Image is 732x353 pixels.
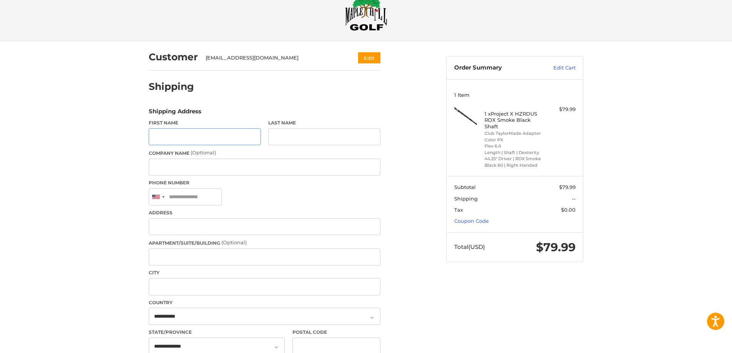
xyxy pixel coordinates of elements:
label: Country [149,299,380,306]
label: Phone Number [149,179,380,186]
div: [EMAIL_ADDRESS][DOMAIN_NAME] [206,54,344,62]
li: Color PX [485,137,543,143]
label: Postal Code [292,329,381,336]
label: Apartment/Suite/Building [149,239,380,247]
span: Tax [454,207,463,213]
label: Last Name [268,119,380,126]
label: First Name [149,119,261,126]
span: Subtotal [454,184,476,190]
legend: Shipping Address [149,107,201,119]
li: Club TaylorMade Adapter [485,130,543,137]
span: $0.00 [561,207,576,213]
button: Edit [358,52,380,63]
span: Shipping [454,196,478,202]
span: $79.99 [559,184,576,190]
li: Flex 6.0 [485,143,543,149]
h3: Order Summary [454,64,537,72]
h2: Customer [149,51,198,63]
h2: Shipping [149,81,194,93]
h4: 1 x Project X HZRDUS RDX Smoke Black Shaft [485,111,543,129]
h3: 1 Item [454,92,576,98]
label: Company Name [149,149,380,157]
label: State/Province [149,329,285,336]
span: $79.99 [536,240,576,254]
small: (Optional) [191,149,216,156]
div: $79.99 [545,106,576,113]
a: Edit Cart [537,64,576,72]
a: Coupon Code [454,218,489,224]
div: United States: +1 [149,189,167,205]
span: -- [572,196,576,202]
li: Length | Shaft | Dexterity 44.25" Driver | RDX Smoke Black 60 | Right-Handed [485,149,543,169]
span: Total (USD) [454,243,485,250]
label: Address [149,209,380,216]
label: City [149,269,380,276]
small: (Optional) [221,239,247,245]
